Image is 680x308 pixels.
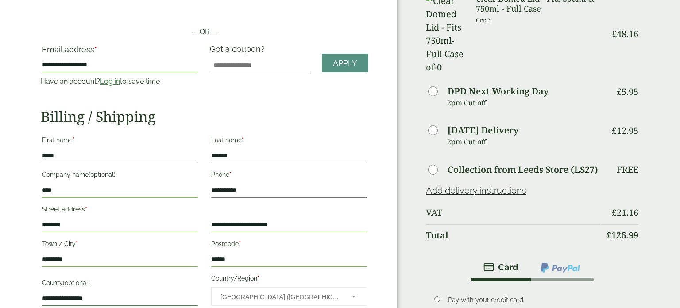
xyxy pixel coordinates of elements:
small: Qty: 2 [476,17,491,23]
p: 2pm Cut off [447,135,600,148]
p: 2pm Cut off [447,96,600,109]
label: Postcode [211,238,367,253]
span: United Kingdom (UK) [220,288,340,306]
label: DPD Next Working Day [448,87,549,96]
bdi: 21.16 [612,207,638,218]
abbr: required [94,45,97,54]
label: Country/Region [211,272,367,287]
span: (optional) [63,279,90,286]
th: VAT [426,202,600,223]
label: Last name [211,134,367,149]
p: Have an account? to save time [41,76,199,87]
span: £ [612,125,617,136]
a: Log in [100,77,120,86]
span: Apply [333,58,357,68]
span: (optional) [89,171,116,178]
abbr: required [73,136,75,144]
span: Country/Region [211,287,367,306]
span: £ [612,207,617,218]
h2: Billing / Shipping [41,108,368,125]
bdi: 126.99 [607,229,638,241]
p: Free [617,164,638,175]
span: £ [607,229,611,241]
label: Phone [211,168,367,183]
img: stripe.png [483,262,518,273]
abbr: required [76,240,78,247]
label: Street address [42,203,198,218]
label: Company name [42,168,198,183]
span: £ [617,86,622,97]
bdi: 12.95 [612,125,638,136]
span: £ [612,28,617,40]
label: Town / City [42,238,198,253]
bdi: 48.16 [612,28,638,40]
label: Collection from Leeds Store (LS27) [448,165,598,174]
p: Pay with your credit card. [448,295,626,305]
abbr: required [229,171,232,178]
bdi: 5.95 [617,86,638,97]
a: Add delivery instructions [426,185,526,196]
label: [DATE] Delivery [448,126,518,135]
label: County [42,277,198,292]
abbr: required [242,136,244,144]
abbr: required [85,206,87,213]
p: — OR — [41,27,368,37]
abbr: required [239,240,241,247]
img: ppcp-gateway.png [540,262,581,273]
th: Total [426,224,600,246]
label: Got a coupon? [210,44,268,58]
label: Email address [42,46,198,58]
a: Apply [322,54,368,73]
abbr: required [257,275,259,282]
label: First name [42,134,198,149]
